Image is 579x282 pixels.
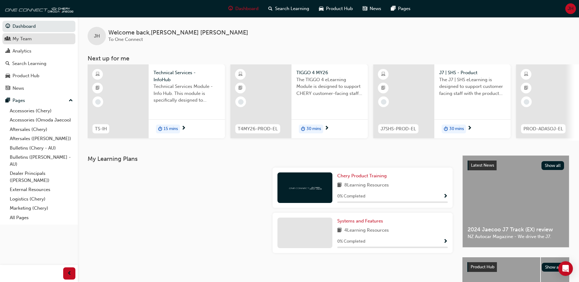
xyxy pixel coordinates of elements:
[296,69,363,76] span: TIGGO 4 MY26
[319,5,324,13] span: car-icon
[471,163,494,168] span: Latest News
[337,238,365,245] span: 0 % Completed
[444,125,448,133] span: duration-icon
[337,173,387,179] span: Chery Product Training
[391,5,396,13] span: pages-icon
[524,84,528,92] span: booktick-icon
[5,61,10,67] span: search-icon
[154,83,220,104] span: Technical Services Module - Info Hub. This module is specifically designed to address the require...
[337,193,365,200] span: 0 % Completed
[358,2,386,15] a: news-iconNews
[13,72,39,79] div: Product Hub
[5,49,10,54] span: chart-icon
[238,70,243,78] span: learningResourceType_ELEARNING-icon
[381,99,386,105] span: learningRecordVerb_NONE-icon
[381,84,385,92] span: booktick-icon
[471,264,494,269] span: Product Hub
[370,5,381,12] span: News
[2,70,75,81] a: Product Hub
[568,5,574,12] span: JH
[7,106,75,116] a: Accessories (Chery)
[7,213,75,222] a: All Pages
[2,95,75,106] button: Pages
[449,125,464,132] span: 30 mins
[443,238,448,245] button: Show Progress
[344,182,389,189] span: 8 Learning Resources
[5,98,10,103] span: pages-icon
[238,99,244,105] span: learningRecordVerb_NONE-icon
[314,2,358,15] a: car-iconProduct Hub
[13,48,31,55] div: Analytics
[296,76,363,97] span: The TIGGO 4 eLearning Module is designed to support CHERY customer-facing staff with the product ...
[439,69,506,76] span: J7 | SHS - Product
[7,125,75,134] a: Aftersales (Chery)
[468,161,564,170] a: Latest NewsShow all
[337,227,342,234] span: book-icon
[306,125,321,132] span: 30 mins
[524,99,529,105] span: learningRecordVerb_NONE-icon
[238,125,278,132] span: T4MY26-PROD-EL
[108,29,248,36] span: Welcome back , [PERSON_NAME] [PERSON_NAME]
[373,64,511,138] a: J7SHS-PROD-ELJ7 | SHS - ProductThe J7 | SHS eLearning is designed to support customer facing staf...
[3,2,73,15] img: oneconnect
[13,97,25,104] div: Pages
[443,194,448,199] span: Show Progress
[95,125,107,132] span: TS-IH
[5,86,10,91] span: news-icon
[2,33,75,45] a: My Team
[230,64,368,138] a: T4MY26-PROD-ELTIGGO 4 MY26The TIGGO 4 eLearning Module is designed to support CHERY customer-faci...
[88,64,225,138] a: TS-IHTechnical Services - InfoHubTechnical Services Module - Info Hub. This module is specificall...
[154,69,220,83] span: Technical Services - InfoHub
[181,126,186,131] span: next-icon
[7,134,75,143] a: Aftersales ([PERSON_NAME])
[96,70,100,78] span: learningResourceType_ELEARNING-icon
[541,161,564,170] button: Show all
[7,194,75,204] a: Logistics (Chery)
[13,35,32,42] div: My Team
[2,58,75,69] a: Search Learning
[468,233,564,240] span: NZ Autocar Magazine - We drive the J7.
[337,218,385,225] a: Systems and Features
[326,5,353,12] span: Product Hub
[69,97,73,105] span: up-icon
[228,5,233,13] span: guage-icon
[7,143,75,153] a: Bulletins (Chery - AU)
[7,115,75,125] a: Accessories (Omoda Jaecoo)
[363,5,367,13] span: news-icon
[223,2,263,15] a: guage-iconDashboard
[164,125,178,132] span: 15 mins
[108,37,143,42] span: To One Connect
[88,155,453,162] h3: My Learning Plans
[2,20,75,95] button: DashboardMy TeamAnalyticsSearch LearningProduct HubNews
[7,169,75,185] a: Dealer Principals ([PERSON_NAME])
[275,5,309,12] span: Search Learning
[467,126,472,131] span: next-icon
[301,125,305,133] span: duration-icon
[5,36,10,42] span: people-icon
[324,126,329,131] span: next-icon
[7,204,75,213] a: Marketing (Chery)
[467,262,564,272] a: Product HubShow all
[398,5,411,12] span: Pages
[96,84,100,92] span: booktick-icon
[381,70,385,78] span: learningResourceType_ELEARNING-icon
[558,261,573,276] div: Open Intercom Messenger
[95,99,101,105] span: learningRecordVerb_NONE-icon
[288,185,322,190] img: oneconnect
[381,125,416,132] span: J7SHS-PROD-EL
[565,3,576,14] button: JH
[268,5,273,13] span: search-icon
[443,193,448,200] button: Show Progress
[2,83,75,94] a: News
[12,60,46,67] div: Search Learning
[5,73,10,79] span: car-icon
[523,125,563,132] span: PROD-ADASOJ-EL
[5,24,10,29] span: guage-icon
[542,263,565,272] button: Show all
[78,55,579,62] h3: Next up for me
[263,2,314,15] a: search-iconSearch Learning
[158,125,162,133] span: duration-icon
[7,153,75,169] a: Bulletins ([PERSON_NAME] - AU)
[337,172,389,179] a: Chery Product Training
